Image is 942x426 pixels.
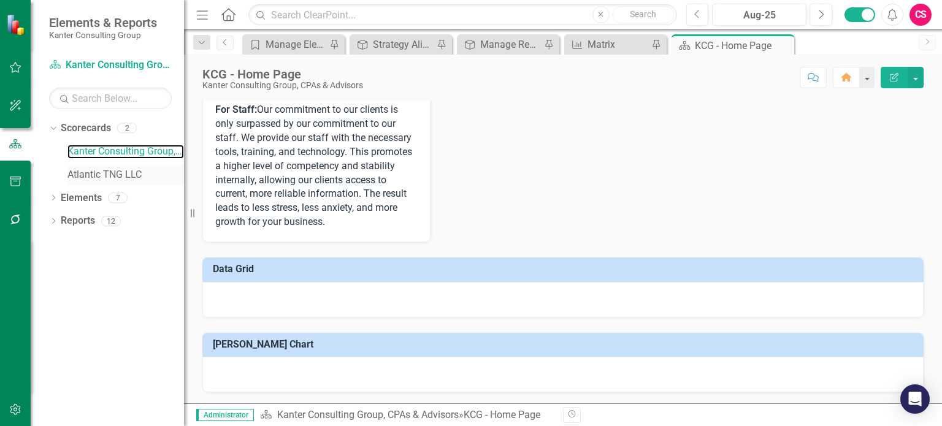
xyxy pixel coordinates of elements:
small: Kanter Consulting Group [49,30,157,40]
button: CS [909,4,932,26]
div: KCG - Home Page [695,38,791,53]
h3: [PERSON_NAME] Chart [213,339,917,350]
a: Kanter Consulting Group, CPAs & Advisors [67,145,184,159]
p: Our commitment to our clients is only surpassed by our commitment to our staff. We provide our st... [215,101,418,229]
input: Search ClearPoint... [248,4,676,26]
div: Aug-25 [716,8,802,23]
a: Atlantic TNG LLC [67,168,184,182]
div: Matrix [588,37,648,52]
div: KCG - Home Page [202,67,363,81]
img: ClearPoint Strategy [6,14,28,36]
div: 2 [117,123,137,134]
div: 7 [108,192,128,203]
div: Strategy Alignment Report [373,37,434,52]
div: Manage Elements [266,37,326,52]
a: Scorecards [61,121,111,135]
button: Search [613,6,674,23]
a: Strategy Alignment Report [353,37,434,52]
a: Matrix [567,37,648,52]
a: Manage Reports [460,37,541,52]
div: 12 [101,216,121,226]
h3: Data Grid [213,264,917,275]
strong: For Staff: [215,104,257,115]
span: Administrator [196,409,254,421]
div: Manage Reports [480,37,541,52]
a: Elements [61,191,102,205]
div: KCG - Home Page [464,409,540,420]
span: Elements & Reports [49,15,157,30]
div: » [260,408,554,422]
a: Kanter Consulting Group, CPAs & Advisors [49,58,172,72]
a: Manage Elements [245,37,326,52]
div: Kanter Consulting Group, CPAs & Advisors [202,81,363,90]
a: Kanter Consulting Group, CPAs & Advisors [277,409,459,420]
button: Aug-25 [712,4,806,26]
input: Search Below... [49,88,172,109]
a: Reports [61,214,95,228]
span: Search [630,9,656,19]
div: Open Intercom Messenger [900,384,930,414]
